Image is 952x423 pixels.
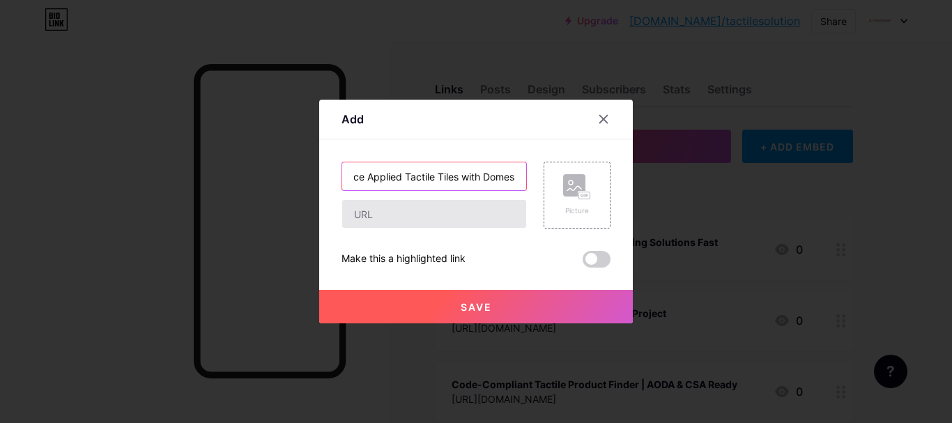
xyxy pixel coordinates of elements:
[341,251,466,268] div: Make this a highlighted link
[461,301,492,313] span: Save
[319,290,633,323] button: Save
[341,111,364,128] div: Add
[563,206,591,216] div: Picture
[342,200,526,228] input: URL
[342,162,526,190] input: Title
